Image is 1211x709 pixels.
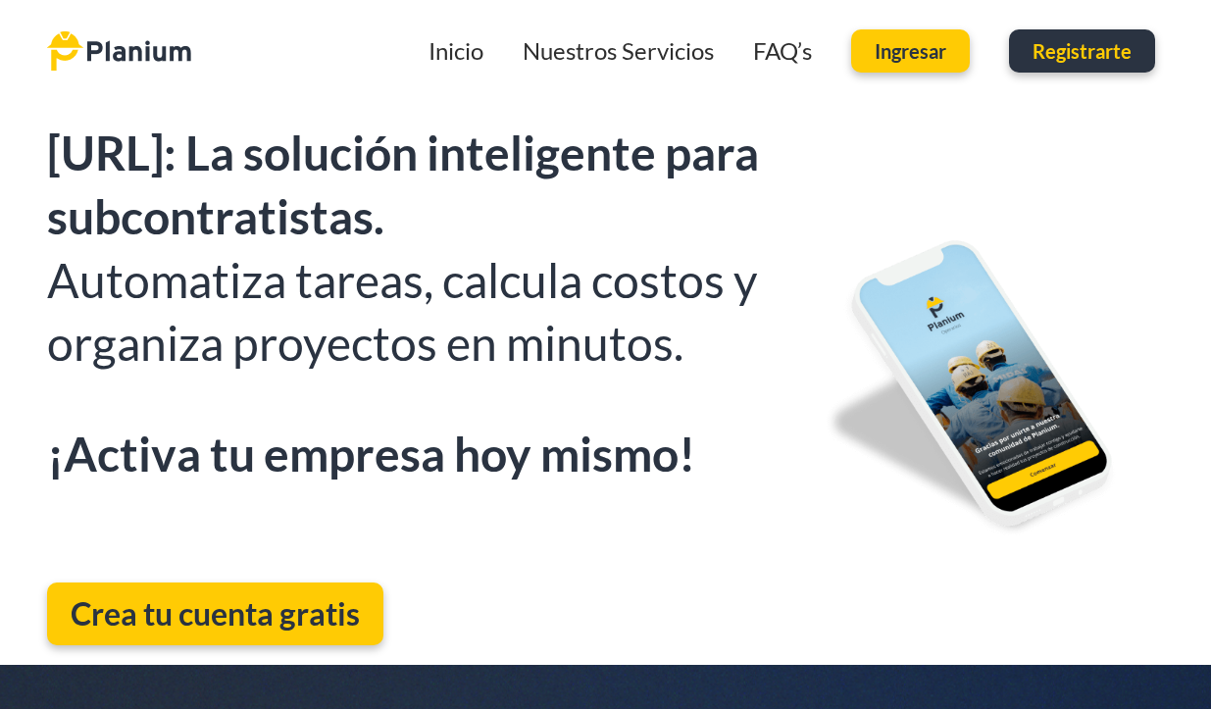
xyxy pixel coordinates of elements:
a: Inicio [429,36,483,65]
span: Registrarte [1033,41,1132,61]
h2: [URL]: La solución inteligente para subcontratistas. [47,122,780,249]
a: Crea tu cuenta gratis [47,582,383,645]
a: FAQ’s [753,36,812,65]
a: Registrarte [1009,29,1155,73]
strong: ¡Activa tu empresa hoy mismo! [47,426,695,481]
a: Nuestros Servicios [523,36,714,65]
span: Crea tu cuenta gratis [71,594,360,633]
span: Ingresar [875,41,946,61]
a: Ingresar [851,29,970,73]
h2: Automatiza tareas, calcula costos y organiza proyectos en minutos. [47,249,780,486]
